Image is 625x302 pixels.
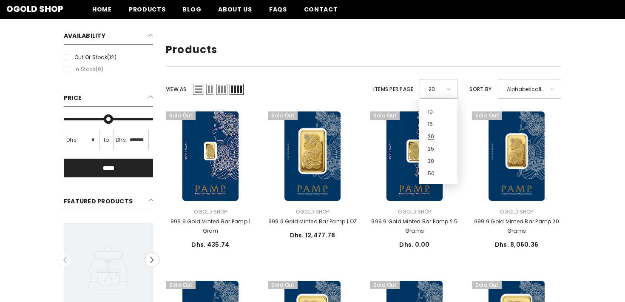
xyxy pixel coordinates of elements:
a: Home [84,5,120,19]
span: Sold out [370,111,400,120]
a: Ogold Shop [398,208,431,215]
span: Sold out [472,111,502,120]
span: Availability [64,31,105,40]
a: 999.9 Gold Minted Bar Pamp 20 Grams [472,111,561,201]
a: FAQs [261,5,295,19]
a: 999.9 Gold Minted Bar Pamp 2.5 Grams [370,217,459,236]
span: Contact [304,5,338,14]
span: 50 [428,166,443,178]
a: Ogold Shop [6,5,63,13]
span: FAQs [269,5,287,14]
span: Alphabetically, A-Z [507,83,545,95]
span: Dhs. [66,135,78,145]
span: Sold out [268,111,298,120]
span: Home [92,5,112,14]
span: Blog [182,5,201,14]
a: Ogold Shop [296,208,329,215]
a: Products [120,5,174,19]
span: 10 [428,104,443,117]
a: Blog [174,5,210,19]
span: List [193,84,204,95]
a: 999.9 Gold Minted Bar Pamp 1 OZ [268,111,357,201]
span: Sold out [166,111,196,120]
span: 20 [428,129,443,141]
a: Ogold Shop [500,208,533,215]
span: Sold out [268,281,298,289]
div: Alphabetically, A-Z [498,80,561,99]
label: Sort by [469,85,491,94]
a: 999.9 Gold Minted Bar Pamp 1 Gram [166,111,255,201]
label: Out of stock [64,53,153,62]
span: About us [218,5,252,14]
span: to [101,135,111,145]
span: Price [64,94,82,102]
span: Grid 3 [216,84,227,95]
span: Sold out [370,281,400,289]
label: Items per page [373,85,413,94]
span: Sold out [472,281,502,289]
span: 25 [428,141,443,154]
a: 999.9 Gold Minted Bar Pamp 1 OZ [268,217,357,226]
span: Dhs. 435.74 [191,240,229,249]
span: Dhs. [116,135,127,145]
h1: Products [166,44,561,56]
span: Grid 4 [230,84,244,95]
span: Grid 2 [206,84,214,95]
a: Ogold Shop [194,208,227,215]
span: Products [129,5,166,14]
label: View as [166,85,187,94]
button: Next [145,252,159,267]
span: 15 [428,117,443,129]
span: Dhs. 12,477.78 [290,231,335,239]
span: Dhs. 8,060.36 [495,240,539,249]
span: Sold out [166,281,196,289]
span: (12) [107,54,116,61]
a: Contact [295,5,347,19]
a: About us [210,5,261,19]
span: Dhs. 0.00 [399,240,430,249]
span: 20 [429,83,441,95]
span: 30 [428,154,443,166]
a: 999.9 Gold Minted Bar Pamp 1 Gram [166,217,255,236]
a: 999.9 Gold Minted Bar Pamp 20 Grams [472,217,561,236]
a: 999.9 Gold Minted Bar Pamp 2.5 Grams [370,111,459,201]
div: 20 [420,80,457,99]
h2: Featured Products [64,194,153,210]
